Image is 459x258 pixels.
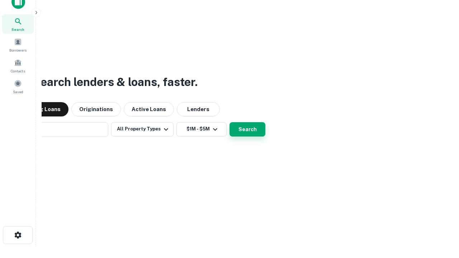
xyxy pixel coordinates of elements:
[111,122,174,137] button: All Property Types
[124,102,174,116] button: Active Loans
[2,35,34,54] a: Borrowers
[71,102,121,116] button: Originations
[13,89,23,95] span: Saved
[423,201,459,235] iframe: Chat Widget
[11,68,25,74] span: Contacts
[176,122,227,137] button: $1M - $5M
[11,27,24,32] span: Search
[33,73,198,91] h3: Search lenders & loans, faster.
[2,77,34,96] a: Saved
[177,102,220,116] button: Lenders
[9,47,27,53] span: Borrowers
[229,122,265,137] button: Search
[2,14,34,34] a: Search
[2,56,34,75] a: Contacts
